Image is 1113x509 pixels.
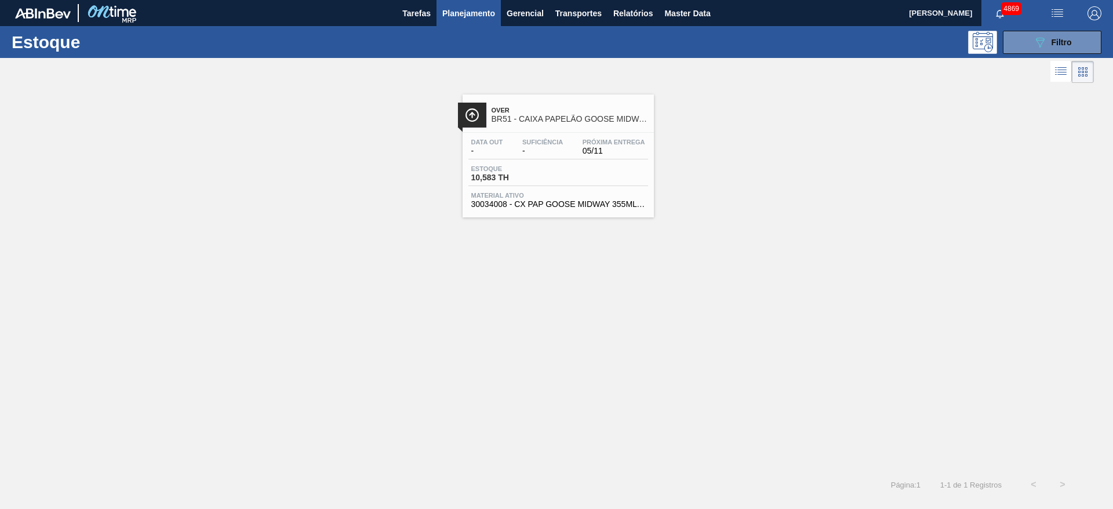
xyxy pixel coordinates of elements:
[471,147,503,155] span: -
[465,108,479,122] img: Ícone
[454,86,660,217] a: ÍconeOverBR51 - CAIXA PAPELÃO GOOSE MIDWAY 355ML C/12Data out-Suficiência-Próxima Entrega05/11Est...
[507,6,544,20] span: Gerencial
[968,31,997,54] div: Pogramando: nenhum usuário selecionado
[12,35,185,49] h1: Estoque
[402,6,431,20] span: Tarefas
[555,6,602,20] span: Transportes
[492,115,648,123] span: BR51 - CAIXA PAPELÃO GOOSE MIDWAY 355ML C/12
[522,139,563,146] span: Suficiência
[664,6,710,20] span: Master Data
[1052,38,1072,47] span: Filtro
[492,107,648,114] span: Over
[981,5,1019,21] button: Notificações
[471,173,552,182] span: 10,583 TH
[15,8,71,19] img: TNhmsLtSVTkK8tSr43FrP2fwEKptu5GPRR3wAAAABJRU5ErkJggg==
[1050,6,1064,20] img: userActions
[471,192,645,199] span: Material ativo
[583,139,645,146] span: Próxima Entrega
[1048,470,1077,499] button: >
[1003,31,1101,54] button: Filtro
[938,481,1002,489] span: 1 - 1 de 1 Registros
[471,139,503,146] span: Data out
[1001,2,1021,15] span: 4869
[1019,470,1048,499] button: <
[1050,61,1072,83] div: Visão em Lista
[1072,61,1094,83] div: Visão em Cards
[522,147,563,155] span: -
[613,6,653,20] span: Relatórios
[471,200,645,209] span: 30034008 - CX PAP GOOSE MIDWAY 355ML C12 N25
[583,147,645,155] span: 05/11
[442,6,495,20] span: Planejamento
[471,165,552,172] span: Estoque
[1087,6,1101,20] img: Logout
[891,481,921,489] span: Página : 1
